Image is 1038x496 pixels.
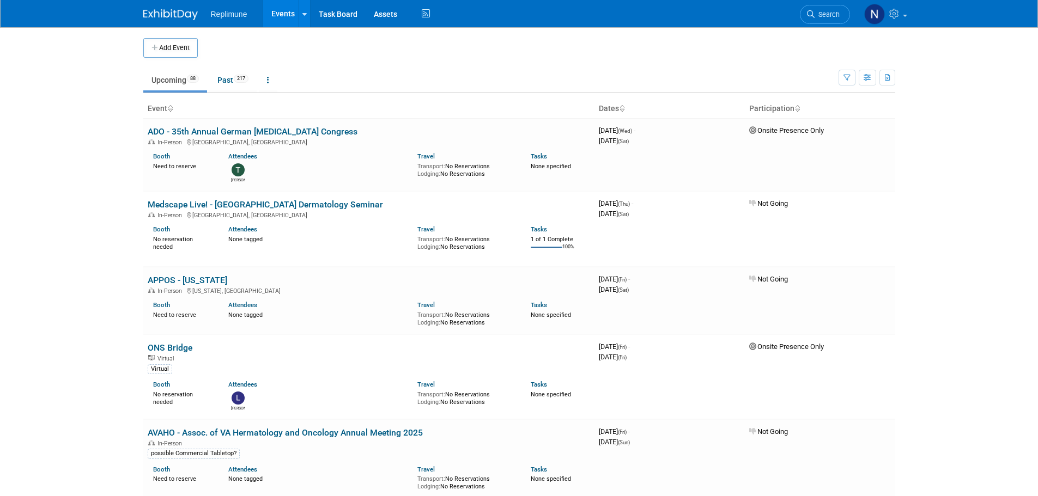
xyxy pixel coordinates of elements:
[143,38,198,58] button: Add Event
[749,427,788,436] span: Not Going
[599,427,630,436] span: [DATE]
[148,137,590,146] div: [GEOGRAPHIC_DATA], [GEOGRAPHIC_DATA]
[618,429,627,435] span: (Fri)
[628,275,630,283] span: -
[157,440,185,447] span: In-Person
[599,353,627,361] span: [DATE]
[209,70,257,90] a: Past217
[228,152,257,160] a: Attendees
[234,75,248,83] span: 217
[153,466,170,473] a: Booth
[153,473,213,483] div: Need to reserve
[157,139,185,146] span: In-Person
[417,225,435,233] a: Travel
[599,137,629,145] span: [DATE]
[148,212,155,217] img: In-Person Event
[148,126,357,137] a: ADO - 35th Annual German [MEDICAL_DATA] Congress
[749,342,824,351] span: Onsite Presence Only
[143,100,594,118] th: Event
[153,225,170,233] a: Booth
[749,199,788,207] span: Not Going
[228,301,257,309] a: Attendees
[531,236,590,243] div: 1 of 1 Complete
[187,75,199,83] span: 88
[153,389,213,406] div: No reservation needed
[749,126,824,134] span: Onsite Presence Only
[794,104,800,113] a: Sort by Participation Type
[417,381,435,388] a: Travel
[599,285,629,293] span: [DATE]
[815,10,840,19] span: Search
[618,277,627,283] span: (Fri)
[599,126,635,134] span: [DATE]
[417,473,514,490] div: No Reservations No Reservations
[417,301,435,309] a: Travel
[599,199,633,207] span: [DATE]
[417,391,445,398] span: Transport:
[153,301,170,309] a: Booth
[417,243,440,250] span: Lodging:
[148,440,155,445] img: In-Person Event
[228,473,409,483] div: None tagged
[231,405,245,411] div: laura salts
[417,161,514,177] div: No Reservations No Reservations
[599,438,630,446] span: [DATE]
[232,163,245,176] img: Tim Hanke
[148,210,590,219] div: [GEOGRAPHIC_DATA], [GEOGRAPHIC_DATA]
[148,427,423,438] a: AVAHO - Assoc. of VA Hermatology and Oncology Annual Meeting 2025
[153,309,213,319] div: Need to reserve
[417,163,445,170] span: Transport:
[618,439,630,445] span: (Sun)
[417,389,514,406] div: No Reservations No Reservations
[417,466,435,473] a: Travel
[531,475,571,482] span: None specified
[599,342,630,351] span: [DATE]
[745,100,895,118] th: Participation
[231,176,245,183] div: Tim Hanke
[864,4,885,25] img: Nicole Schaeffner
[417,311,445,319] span: Transport:
[618,128,632,134] span: (Wed)
[619,104,624,113] a: Sort by Start Date
[148,287,155,293] img: In-Person Event
[157,355,177,362] span: Virtual
[417,399,440,406] span: Lodging:
[417,319,440,326] span: Lodging:
[228,381,257,388] a: Attendees
[417,236,445,243] span: Transport:
[417,483,440,490] span: Lodging:
[148,199,383,210] a: Medscape Live! - [GEOGRAPHIC_DATA] Dermatology Seminar
[628,427,630,436] span: -
[143,70,207,90] a: Upcoming88
[599,210,629,218] span: [DATE]
[157,287,185,295] span: In-Person
[531,225,547,233] a: Tasks
[417,170,440,177] span: Lodging:
[531,152,547,160] a: Tasks
[562,244,574,259] td: 100%
[148,355,155,360] img: Virtual Event
[148,364,172,374] div: Virtual
[628,342,630,351] span: -
[531,381,547,388] a: Tasks
[800,5,850,24] a: Search
[228,234,409,243] div: None tagged
[417,475,445,482] span: Transport:
[632,199,633,207] span: -
[153,381,170,388] a: Booth
[228,309,409,319] div: None tagged
[228,466,257,473] a: Attendees
[634,126,635,134] span: -
[618,354,627,360] span: (Fri)
[531,163,571,170] span: None specified
[148,449,240,458] div: possible Commercial Tabletop?
[148,139,155,144] img: In-Person Event
[618,138,629,144] span: (Sat)
[417,234,514,250] div: No Reservations No Reservations
[143,9,198,20] img: ExhibitDay
[531,391,571,398] span: None specified
[153,234,213,250] div: No reservation needed
[148,275,227,285] a: APPOS - [US_STATE]
[153,161,213,170] div: Need to reserve
[148,342,192,353] a: ONS Bridge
